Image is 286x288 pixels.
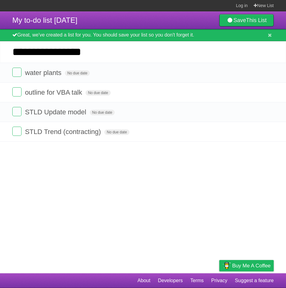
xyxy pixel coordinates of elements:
[85,90,110,96] span: No due date
[219,260,274,271] a: Buy me a coffee
[12,16,77,24] span: My to-do list [DATE]
[246,17,267,23] b: This List
[158,275,183,286] a: Developers
[211,275,227,286] a: Privacy
[12,127,22,136] label: Done
[104,129,129,135] span: No due date
[25,128,102,136] span: STLD Trend (contracting)
[219,14,274,26] a: SaveThis List
[190,275,204,286] a: Terms
[90,110,115,115] span: No due date
[235,275,274,286] a: Suggest a feature
[65,70,90,76] span: No due date
[232,260,271,271] span: Buy me a coffee
[12,107,22,116] label: Done
[222,260,231,271] img: Buy me a coffee
[12,87,22,97] label: Done
[25,89,84,96] span: outline for VBA talk
[25,108,88,116] span: STLD Update model
[137,275,150,286] a: About
[25,69,63,77] span: water plants
[12,68,22,77] label: Done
